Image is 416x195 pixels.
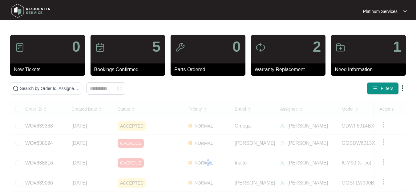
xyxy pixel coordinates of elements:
p: Warranty Replacement [255,66,326,73]
img: dropdown arrow [403,10,407,13]
p: 1 [393,39,401,54]
p: 5 [152,39,160,54]
p: Need Information [335,66,406,73]
img: icon [256,43,265,52]
p: New Tickets [14,66,85,73]
img: icon [336,43,345,52]
span: Filters [381,85,394,92]
p: Parts Ordered [174,66,245,73]
img: icon [15,43,25,52]
p: 0 [232,39,241,54]
img: icon [95,43,105,52]
p: Bookings Confirmed [94,66,165,73]
img: filter icon [372,85,378,91]
button: filter iconFilters [367,82,399,95]
p: 0 [72,39,80,54]
img: dropdown arrow [399,84,406,92]
img: icon [175,43,185,52]
img: residentia service logo [9,2,52,20]
p: Platinum Services [363,8,398,14]
p: 2 [313,39,321,54]
input: Search by Order Id, Assignee Name, Customer Name, Brand and Model [20,85,79,92]
img: search-icon [13,85,19,91]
